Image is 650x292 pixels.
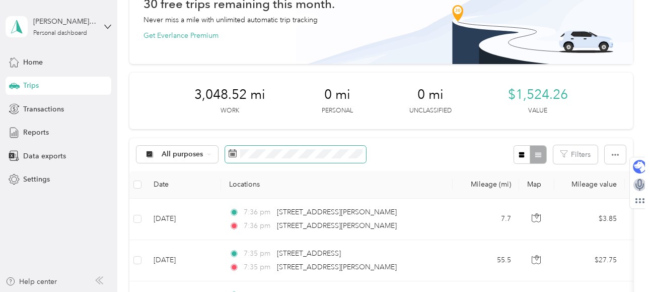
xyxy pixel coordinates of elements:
button: Get Everlance Premium [143,30,219,41]
span: [STREET_ADDRESS][PERSON_NAME] [277,263,397,271]
td: [DATE] [146,199,221,240]
span: 7:36 pm [244,220,272,231]
span: 7:36 pm [244,207,272,218]
span: 7:35 pm [244,248,272,259]
th: Locations [221,171,453,199]
span: $1,524.26 [508,87,568,103]
span: Trips [23,80,39,91]
th: Mileage (mi) [453,171,519,199]
iframe: Everlance-gr Chat Button Frame [594,236,650,292]
span: 3,048.52 mi [194,87,265,103]
th: Date [146,171,221,199]
button: Help center [6,276,57,287]
p: Value [528,106,547,115]
th: Map [519,171,554,199]
td: $3.85 [554,199,625,240]
span: Home [23,57,43,68]
p: Unclassified [409,106,452,115]
p: Personal [322,106,353,115]
span: Data exports [23,151,66,161]
td: 7.7 [453,199,519,240]
p: Work [221,106,239,115]
span: [STREET_ADDRESS][PERSON_NAME] [277,221,397,230]
span: Transactions [23,104,64,114]
p: Never miss a mile with unlimited automatic trip tracking [143,15,318,25]
span: [STREET_ADDRESS] [277,249,341,258]
th: Mileage value [554,171,625,199]
span: 0 mi [324,87,350,103]
span: 0 mi [417,87,444,103]
span: Reports [23,127,49,138]
div: Personal dashboard [33,30,87,36]
span: [STREET_ADDRESS][PERSON_NAME] [277,208,397,216]
span: 7:35 pm [244,262,272,273]
div: [PERSON_NAME][EMAIL_ADDRESS][DOMAIN_NAME] [33,16,96,27]
span: Settings [23,174,50,185]
td: $27.75 [554,240,625,281]
td: [DATE] [146,240,221,281]
span: All purposes [162,151,203,158]
button: Filters [553,145,598,164]
td: 55.5 [453,240,519,281]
